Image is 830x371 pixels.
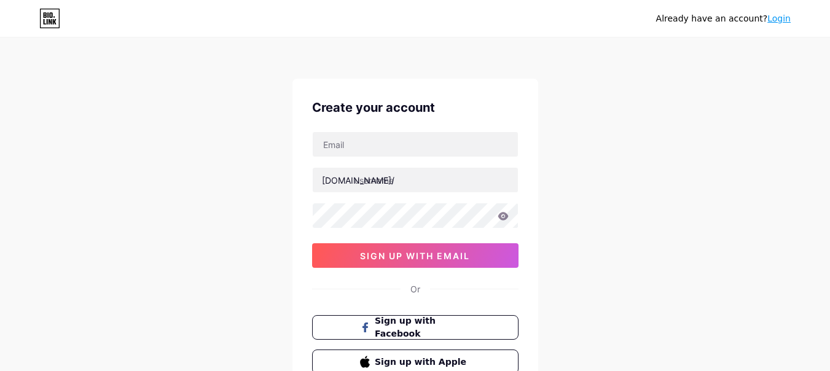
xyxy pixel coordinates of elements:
[767,14,791,23] a: Login
[410,283,420,295] div: Or
[312,98,519,117] div: Create your account
[312,315,519,340] button: Sign up with Facebook
[360,251,470,261] span: sign up with email
[656,12,791,25] div: Already have an account?
[375,314,470,340] span: Sign up with Facebook
[312,243,519,268] button: sign up with email
[313,132,518,157] input: Email
[313,168,518,192] input: username
[375,356,470,369] span: Sign up with Apple
[322,174,394,187] div: [DOMAIN_NAME]/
